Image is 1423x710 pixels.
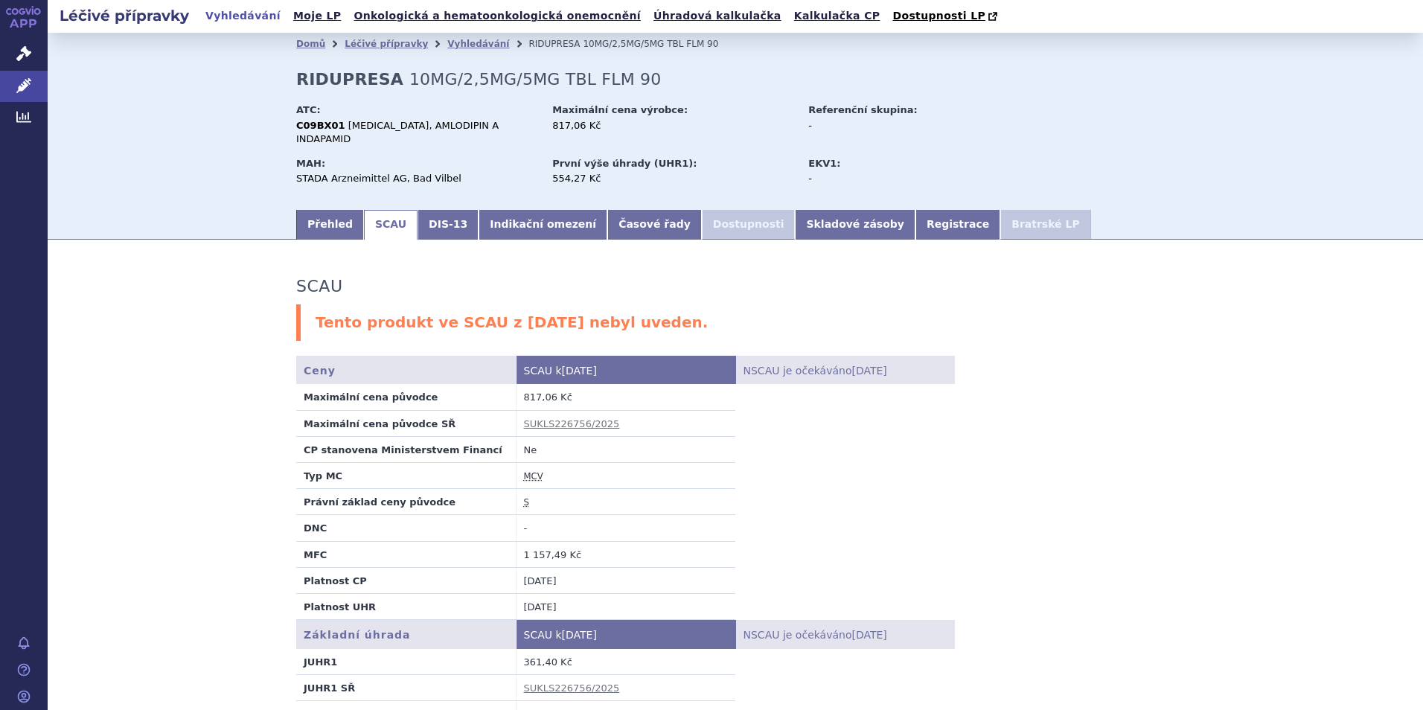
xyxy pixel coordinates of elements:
strong: Platnost CP [304,575,367,586]
strong: DNC [304,522,327,534]
strong: CP stanovena Ministerstvem Financí [304,444,502,455]
strong: C09BX01 [296,120,345,131]
a: SCAU [364,210,418,240]
span: 10MG/2,5MG/5MG TBL FLM 90 [409,70,662,89]
a: Indikační omezení [479,210,607,240]
abbr: maximální cena výrobce [524,471,543,482]
strong: Referenční skupina: [808,104,917,115]
strong: JUHR1 SŘ [304,682,355,694]
a: Přehled [296,210,364,240]
a: Kalkulačka CP [790,6,885,26]
strong: MAH: [296,158,325,169]
a: Úhradová kalkulačka [649,6,786,26]
strong: MFC [304,549,327,560]
h3: SCAU [296,277,342,296]
a: Moje LP [289,6,345,26]
div: - [808,172,976,185]
strong: Typ MC [304,470,342,482]
strong: Maximální cena výrobce: [552,104,688,115]
div: Tento produkt ve SCAU z [DATE] nebyl uveden. [296,304,1174,341]
span: [DATE] [562,629,597,641]
th: Ceny [296,356,516,385]
a: Registrace [915,210,1000,240]
a: SUKLS226756/2025 [524,418,620,429]
a: Skladové zásoby [795,210,915,240]
td: 817,06 Kč [516,384,735,410]
th: NSCAU je očekáváno [735,620,955,649]
span: Dostupnosti LP [892,10,985,22]
td: [DATE] [516,567,735,593]
a: SUKLS226756/2025 [524,682,620,694]
strong: JUHR1 [304,656,337,668]
span: [MEDICAL_DATA], AMLODIPIN A INDAPAMID [296,120,499,144]
strong: RIDUPRESA [296,70,403,89]
strong: ATC: [296,104,321,115]
div: STADA Arzneimittel AG, Bad Vilbel [296,172,538,185]
th: NSCAU je očekáváno [735,356,955,385]
th: Základní úhrada [296,620,516,649]
span: [DATE] [562,365,597,377]
span: [DATE] [851,365,886,377]
a: Dostupnosti LP [888,6,1005,27]
h2: Léčivé přípravky [48,5,201,26]
a: Domů [296,39,325,49]
strong: Maximální cena původce SŘ [304,418,455,429]
abbr: stanovena nebo změněna ve správním řízení podle zákona č. 48/1997 Sb. ve znění účinném od 1.1.2008 [524,497,529,508]
strong: EKV1: [808,158,840,169]
a: Vyhledávání [201,6,285,26]
strong: Maximální cena původce [304,391,438,403]
th: SCAU k [516,620,735,649]
td: [DATE] [516,594,735,620]
a: Vyhledávání [447,39,509,49]
strong: První výše úhrady (UHR1): [552,158,697,169]
div: 817,06 Kč [552,119,794,132]
a: DIS-13 [418,210,479,240]
a: Onkologická a hematoonkologická onemocnění [349,6,645,26]
td: Ne [516,436,735,462]
strong: Platnost UHR [304,601,376,613]
span: RIDUPRESA [528,39,580,49]
a: Časové řady [607,210,702,240]
td: 361,40 Kč [516,649,735,675]
a: Léčivé přípravky [345,39,428,49]
th: SCAU k [516,356,735,385]
strong: Právní základ ceny původce [304,496,455,508]
td: - [516,515,735,541]
span: 10MG/2,5MG/5MG TBL FLM 90 [583,39,718,49]
td: 1 157,49 Kč [516,541,735,567]
div: - [808,119,976,132]
span: [DATE] [851,629,886,641]
div: 554,27 Kč [552,172,794,185]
